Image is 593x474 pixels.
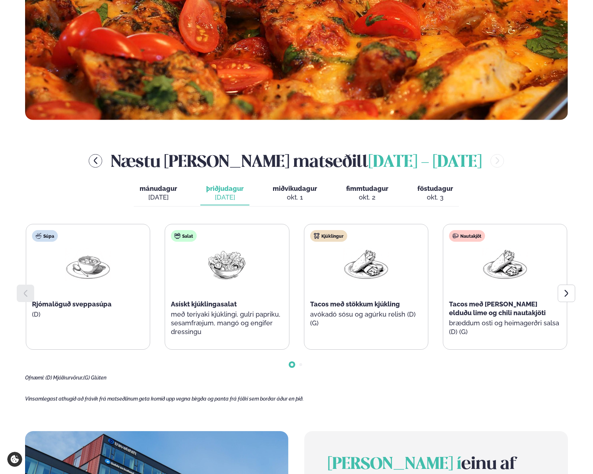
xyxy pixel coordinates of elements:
[449,319,561,336] p: bræddum osti og heimagerðri salsa (D) (G)
[111,149,482,173] h2: Næstu [PERSON_NAME] matseðill
[32,310,144,319] p: (D)
[45,375,83,381] span: (D) Mjólkurvörur,
[89,154,102,168] button: menu-btn-left
[453,233,458,239] img: beef.svg
[273,193,317,202] div: okt. 1
[171,300,237,308] span: Asískt kjúklingasalat
[25,396,304,402] span: Vinsamlegast athugið að frávik frá matseðlinum geta komið upp vegna birgða og panta frá fólki sem...
[175,233,180,239] img: salad.svg
[368,154,482,170] span: [DATE] - [DATE]
[204,248,250,281] img: Salad.png
[140,193,177,202] div: [DATE]
[273,185,317,192] span: miðvikudagur
[449,230,485,242] div: Nautakjöt
[310,310,422,328] p: avókadó sósu og agúrku relish (D) (G)
[417,185,453,192] span: föstudagur
[412,181,459,205] button: föstudagur okt. 3
[134,181,183,205] button: mánudagur [DATE]
[32,300,112,308] span: Rjómalöguð sveppasúpa
[32,230,58,242] div: Súpa
[482,248,528,281] img: Wraps.png
[340,181,394,205] button: fimmtudagur okt. 2
[65,248,111,281] img: Soup.png
[490,154,504,168] button: menu-btn-right
[267,181,323,205] button: miðvikudagur okt. 1
[206,193,244,202] div: [DATE]
[171,310,283,336] p: með teriyaki kjúklingi, gulri papriku, sesamfræjum, mangó og engifer dressingu
[328,457,461,473] span: [PERSON_NAME] í
[206,185,244,192] span: þriðjudagur
[346,185,388,192] span: fimmtudagur
[7,452,22,467] a: Cookie settings
[310,230,347,242] div: Kjúklingur
[36,233,41,239] img: soup.svg
[346,193,388,202] div: okt. 2
[417,193,453,202] div: okt. 3
[343,248,389,281] img: Wraps.png
[299,363,302,366] span: Go to slide 2
[449,300,546,317] span: Tacos með [PERSON_NAME] elduðu lime og chili nautakjöti
[171,230,197,242] div: Salat
[200,181,249,205] button: þriðjudagur [DATE]
[140,185,177,192] span: mánudagur
[310,300,400,308] span: Tacos með stökkum kjúkling
[25,375,44,381] span: Ofnæmi:
[83,375,107,381] span: (G) Glúten
[291,363,293,366] span: Go to slide 1
[314,233,320,239] img: chicken.svg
